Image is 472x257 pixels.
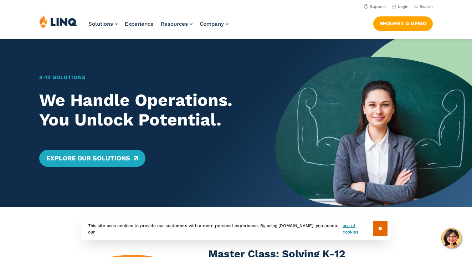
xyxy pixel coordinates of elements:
[39,150,145,167] a: Explore Our Solutions
[364,4,386,9] a: Support
[88,15,229,38] nav: Primary Navigation
[414,4,433,9] button: Open Search Bar
[161,21,188,27] span: Resources
[200,21,224,27] span: Company
[39,91,256,130] h2: We Handle Operations. You Unlock Potential.
[373,15,433,31] nav: Button Navigation
[88,21,118,27] a: Solutions
[39,73,256,81] h1: K‑12 Solutions
[81,217,391,240] div: This site uses cookies to provide our customers with a more personal experience. By using [DOMAIN...
[343,222,373,235] a: use of cookies.
[392,4,409,9] a: Login
[200,21,229,27] a: Company
[161,21,193,27] a: Resources
[88,21,113,27] span: Solutions
[441,228,461,248] button: Hello, have a question? Let’s chat.
[125,21,154,27] a: Experience
[373,16,433,31] a: Request a Demo
[420,4,433,9] span: Search
[39,15,77,29] img: LINQ | K‑12 Software
[275,39,472,207] img: Home Banner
